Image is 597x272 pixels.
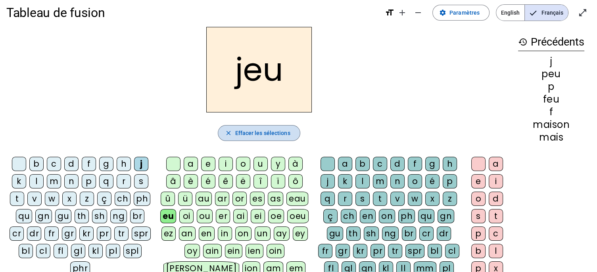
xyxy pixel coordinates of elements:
div: r [338,192,352,206]
div: l [355,174,370,188]
div: q [321,192,335,206]
div: au [196,192,212,206]
div: d [390,157,405,171]
div: or [232,192,247,206]
span: English [496,5,524,21]
div: ng [110,209,127,223]
div: c [489,226,503,241]
div: kr [353,244,367,258]
div: j [518,57,584,66]
span: Effacer les sélections [235,128,290,138]
div: qu [16,209,32,223]
h2: jeu [206,27,312,112]
div: cr [419,226,434,241]
div: â [166,174,180,188]
button: Augmenter la taille de la police [394,5,410,21]
div: p [471,226,486,241]
div: h [443,157,457,171]
mat-icon: history [518,37,528,47]
div: b [471,244,486,258]
button: Diminuer la taille de la police [410,5,426,21]
div: é [201,174,215,188]
div: z [443,192,457,206]
div: on [235,226,251,241]
div: pl [106,244,120,258]
div: cl [445,244,459,258]
div: ez [161,226,176,241]
div: tr [114,226,129,241]
div: br [402,226,416,241]
div: x [425,192,440,206]
span: Paramètres [449,8,480,17]
div: un [255,226,271,241]
div: o [408,174,422,188]
div: t [489,209,503,223]
div: th [75,209,89,223]
div: n [390,174,405,188]
div: î [253,174,268,188]
button: Paramètres [432,5,490,21]
div: qu [418,209,434,223]
div: k [12,174,26,188]
div: an [179,226,196,241]
mat-icon: close [225,129,232,137]
div: o [471,192,486,206]
div: é [425,174,440,188]
div: v [390,192,405,206]
div: ien [246,244,263,258]
div: g [425,157,440,171]
div: eau [286,192,308,206]
div: fr [44,226,59,241]
div: th [346,226,361,241]
div: t [10,192,24,206]
div: peu [518,69,584,79]
div: z [80,192,94,206]
div: pr [97,226,111,241]
div: ar [215,192,229,206]
div: pr [370,244,385,258]
div: r [117,174,131,188]
div: x [62,192,77,206]
div: b [29,157,44,171]
div: br [130,209,144,223]
button: Entrer en plein écran [575,5,591,21]
div: i [219,157,233,171]
div: ey [293,226,308,241]
div: ai [233,209,248,223]
div: ch [115,192,131,206]
div: v [27,192,42,206]
div: eu [160,209,176,223]
div: ch [341,209,357,223]
div: a [338,157,352,171]
div: gn [35,209,52,223]
div: o [236,157,250,171]
div: d [489,192,503,206]
div: kr [79,226,94,241]
div: w [408,192,422,206]
div: ph [134,192,150,206]
div: en [360,209,376,223]
div: m [47,174,61,188]
div: fr [318,244,332,258]
div: ï [271,174,285,188]
div: oe [268,209,284,223]
div: mais [518,133,584,142]
div: ay [274,226,290,241]
div: k [338,174,352,188]
div: gr [62,226,76,241]
div: t [373,192,387,206]
div: ê [219,174,233,188]
div: spr [405,244,424,258]
mat-icon: open_in_full [578,8,587,17]
div: oy [184,244,200,258]
div: h [117,157,131,171]
div: l [489,244,503,258]
div: in [218,226,232,241]
div: oin [267,244,285,258]
div: è [184,174,198,188]
div: n [64,174,79,188]
div: j [321,174,335,188]
div: tr [388,244,402,258]
div: ë [236,174,250,188]
div: gl [71,244,85,258]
